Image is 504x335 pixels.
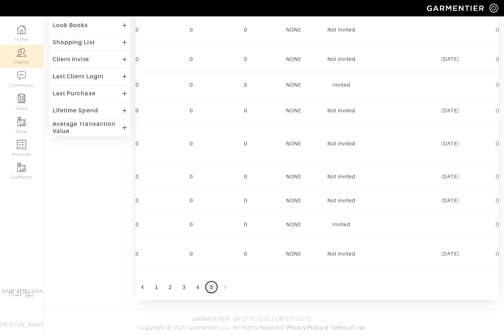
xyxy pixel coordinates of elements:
[17,48,26,57] img: clients-icon-6bae9207a08558b7cb47a8932f037763ab4055f8c8b6bfacd5dc20c3e0201464.png
[178,281,190,293] button: Go to page 3
[428,55,472,63] div: [DATE]
[423,2,489,15] img: garmentier-logo-header-white-b43fb05a5012e4ada735d5af1a66efaba907eab6374d6393d1fbf88cb4ef424d.png
[115,107,159,114] div: 0
[151,281,162,293] button: Go to page 1
[137,281,148,293] button: Go to previous page
[224,250,268,257] div: 0
[224,140,268,147] div: 0
[17,163,26,172] img: garments-icon-b7da505a4dc4fd61783c78ac3ca0ef83fa9d6f193b1c9dc38574b1d14d53ca28.png
[115,26,159,33] div: 0
[115,221,159,228] div: 0
[52,120,122,135] div: Average Transaction Value
[224,221,268,228] div: 0
[224,55,268,63] div: 0
[320,197,363,204] div: Not invited
[278,140,309,147] div: NONE
[164,281,176,293] button: Go to page 2
[115,81,159,88] div: 0
[320,250,363,257] div: Not invited
[320,140,363,147] div: Not invited
[170,55,213,63] div: 0
[278,197,309,204] div: NONE
[278,26,309,33] div: NONE
[224,107,268,114] div: 0
[320,221,363,228] div: Invited
[224,26,268,33] div: 0
[428,250,472,257] div: [DATE]
[278,81,309,88] div: NONE
[170,197,213,204] div: 0
[170,221,213,228] div: 0
[320,107,363,114] div: Not invited
[278,221,309,228] div: NONE
[115,140,159,147] div: 0
[320,81,363,88] div: Invited
[428,197,472,204] div: [DATE]
[115,55,159,63] div: 0
[278,173,309,180] div: NONE
[170,140,213,147] div: 0
[170,107,213,114] div: 0
[52,107,98,114] div: Lifetime Spend
[224,81,268,88] div: 0
[139,324,285,331] span: Copyright © 2025 Garmentier LLC. All Rights Reserved.
[52,22,88,29] div: Look Books
[17,117,26,126] img: garments-icon-b7da505a4dc4fd61783c78ac3ca0ef83fa9d6f193b1c9dc38574b1d14d53ca28.png
[52,56,89,63] div: Client Invite
[192,281,203,293] button: Go to page 4
[17,71,26,80] img: comment-icon-a0a6a9ef722e966f86d9cbdc48e553b5cf19dbc54f86b18d962a5391bc8f6eb6.png
[170,173,213,180] div: 0
[52,73,104,80] div: Last Client Login
[428,140,472,147] div: [DATE]
[428,173,472,180] div: [DATE]
[115,173,159,180] div: 0
[136,281,499,293] nav: pagination navigation
[170,26,213,33] div: 0
[224,173,268,180] div: 0
[17,25,26,34] img: dashboard-icon-dbcd8f5a0b271acd01030246c82b418ddd0df26cd7fceb0bd07c9910d44c42f6.png
[170,250,213,257] div: 0
[115,250,159,257] div: 0
[278,55,309,63] div: NONE
[320,55,363,63] div: Not invited
[115,197,159,204] div: 0
[170,81,213,88] div: 0
[287,324,365,331] a: Privacy Policy & Terms of Use
[224,197,268,204] div: 0
[52,90,96,97] div: Last Purchase
[52,39,95,46] div: Shopping List
[17,94,26,103] img: reminder-icon-8004d30b9f0a5d33ae49ab947aed9ed385cf756f9e5892f1edd6e32f2345188e.png
[428,107,472,114] div: [DATE]
[17,140,26,149] img: orders-icon-0abe47150d42831381b5fb84f609e132dff9fe21cb692f30cb5eec754e2cba89.png
[320,26,363,33] div: Not invited
[320,173,363,180] div: Not invited
[278,107,309,114] div: NONE
[206,281,217,293] button: page 5
[489,4,498,13] img: gear-icon-white-bd11855cb880d31180b6d7d6211b90ccbf57a29d726f0c71d8c61bd08dd39cc2.png
[278,250,309,257] div: NONE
